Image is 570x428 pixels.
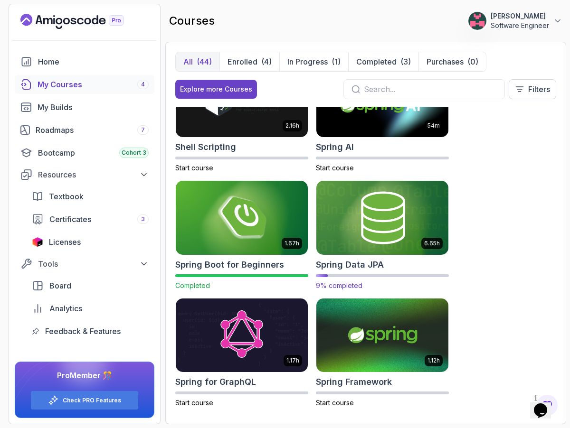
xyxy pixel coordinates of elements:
div: (0) [467,56,478,67]
img: Spring Framework card [316,298,448,372]
span: Textbook [49,191,84,202]
h2: Spring Boot for Beginners [175,258,284,271]
button: Check PRO Features [30,391,139,410]
p: All [183,56,193,67]
span: Start course [175,164,213,172]
div: (4) [261,56,272,67]
h2: Spring AI [316,140,354,154]
button: Completed(3) [348,52,418,71]
img: jetbrains icon [32,237,43,247]
img: Spring for GraphQL card [176,298,308,372]
div: Home [38,56,149,67]
a: builds [15,98,154,117]
button: All(44) [176,52,219,71]
span: 7 [141,126,145,134]
a: Check PRO Features [63,397,121,404]
span: Start course [316,399,354,407]
span: Start course [175,399,213,407]
div: (1) [332,56,341,67]
a: Spring Boot for Beginners card1.67hSpring Boot for BeginnersCompleted [175,180,308,290]
a: board [26,276,154,295]
img: Spring Data JPA card [313,179,452,256]
button: user profile image[PERSON_NAME]Software Engineer [468,11,562,30]
a: analytics [26,299,154,318]
h2: Spring Framework [316,375,392,389]
a: Landing page [20,14,146,29]
button: Resources [15,166,154,183]
div: Roadmaps [36,124,149,136]
a: roadmaps [15,121,154,140]
p: 1.17h [286,357,299,364]
p: [PERSON_NAME] [491,11,549,21]
button: In Progress(1) [279,52,348,71]
p: Filters [528,84,550,95]
span: Completed [175,281,210,289]
span: 9% completed [316,281,362,289]
button: Enrolled(4) [219,52,279,71]
h2: Spring for GraphQL [175,375,256,389]
h2: Spring Data JPA [316,258,384,271]
p: 6.65h [424,240,440,247]
a: feedback [26,322,154,341]
a: textbook [26,187,154,206]
p: 2.16h [285,122,299,130]
img: Spring Boot for Beginners card [176,181,308,255]
h2: courses [169,13,215,28]
a: home [15,52,154,71]
img: user profile image [468,12,486,30]
span: Cohort 3 [122,149,146,157]
h2: Shell Scripting [175,140,236,154]
span: Feedback & Features [45,326,121,337]
span: Start course [316,164,354,172]
p: 1.67h [285,240,299,247]
a: courses [15,75,154,94]
div: Resources [38,169,149,180]
p: 54m [427,122,440,130]
p: 1.12h [427,357,440,364]
p: Purchases [427,56,464,67]
div: (3) [400,56,411,67]
a: certificates [26,210,154,229]
span: Certificates [49,214,91,225]
button: Purchases(0) [418,52,486,71]
button: Tools [15,255,154,272]
a: licenses [26,233,154,251]
span: 4 [141,81,145,88]
input: Search... [364,84,497,95]
p: In Progress [287,56,328,67]
span: 3 [141,215,145,223]
span: Board [49,280,71,291]
div: Tools [38,258,149,270]
span: Analytics [49,303,82,314]
span: Licenses [49,236,81,248]
button: Explore more Courses [175,80,257,99]
p: Completed [356,56,397,67]
a: bootcamp [15,143,154,162]
a: Spring Data JPA card6.65hSpring Data JPA9% completed [316,180,449,290]
div: My Courses [38,79,149,90]
iframe: chat widget [530,390,560,419]
p: Enrolled [228,56,257,67]
button: Filters [509,79,556,99]
p: Software Engineer [491,21,549,30]
div: My Builds [38,102,149,113]
div: Bootcamp [38,147,149,158]
div: Explore more Courses [180,84,252,94]
div: (44) [197,56,212,67]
